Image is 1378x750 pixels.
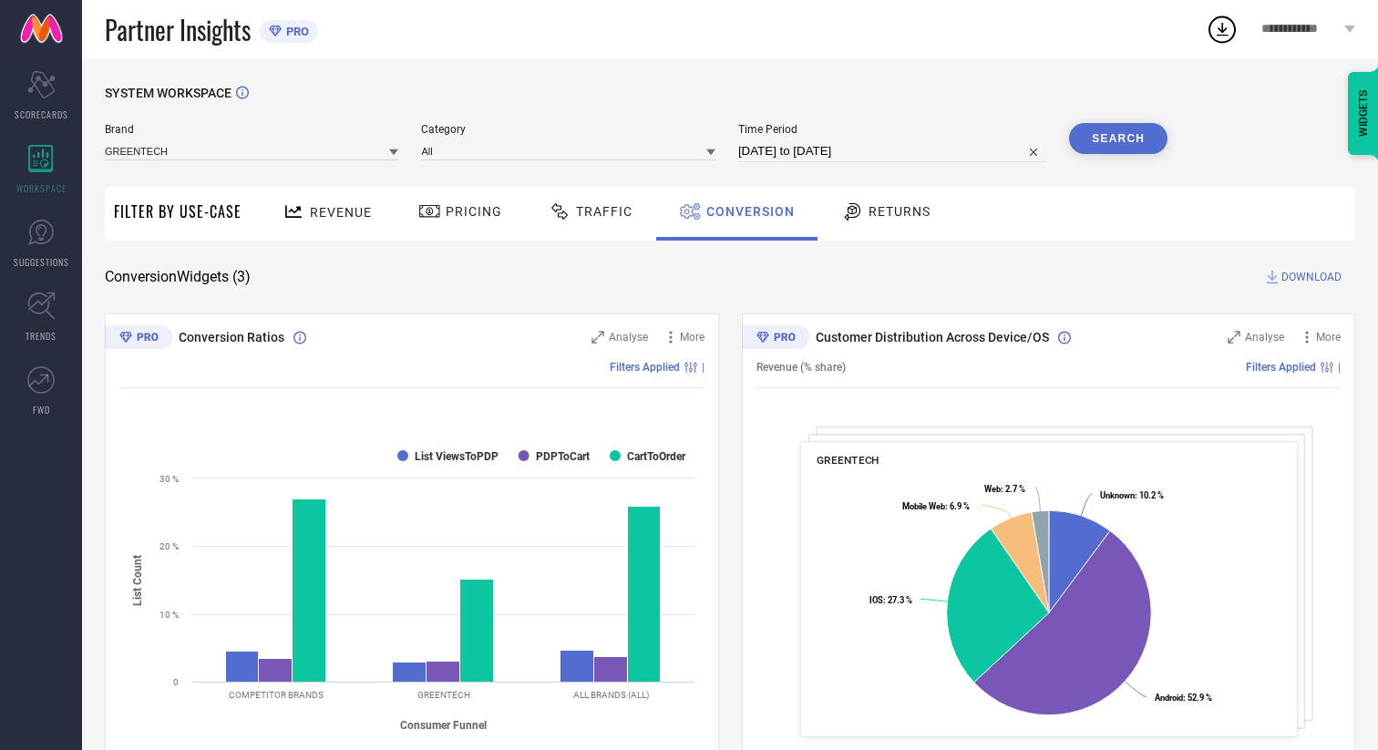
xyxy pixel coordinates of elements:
[869,595,882,605] tspan: IOS
[902,501,970,511] text: : 6.9 %
[738,140,1046,162] input: Select time period
[159,541,179,551] text: 20 %
[421,123,715,136] span: Category
[131,554,144,605] tspan: List Count
[627,450,686,463] text: CartToOrder
[229,690,324,700] text: COMPETITOR BRANDS
[15,108,68,121] span: SCORECARDS
[738,123,1046,136] span: Time Period
[742,325,809,353] div: Premium
[609,331,648,344] span: Analyse
[417,690,470,700] text: GREENTECH
[1154,693,1182,703] tspan: Android
[1100,490,1135,500] tspan: Unknown
[536,450,590,463] text: PDPToCart
[869,595,911,605] text: : 27.3 %
[576,204,632,219] span: Traffic
[1100,490,1164,500] text: : 10.2 %
[173,677,179,687] text: 0
[310,205,372,220] span: Revenue
[105,11,251,48] span: Partner Insights
[1338,361,1341,374] span: |
[816,330,1049,344] span: Customer Distribution Across Device/OS
[984,484,1025,494] text: : 2.7 %
[400,719,487,732] tspan: Consumer Funnel
[1246,361,1316,374] span: Filters Applied
[33,403,50,416] span: FWD
[869,204,931,219] span: Returns
[14,255,69,269] span: SUGGESTIONS
[902,501,945,511] tspan: Mobile Web
[816,454,879,467] span: GREENTECH
[159,610,179,620] text: 10 %
[114,200,242,222] span: Filter By Use-Case
[105,123,398,136] span: Brand
[105,268,251,286] span: Conversion Widgets ( 3 )
[1281,268,1342,286] span: DOWNLOAD
[680,331,704,344] span: More
[1316,331,1341,344] span: More
[706,204,795,219] span: Conversion
[984,484,1001,494] tspan: Web
[1154,693,1211,703] text: : 52.9 %
[105,86,231,100] span: SYSTEM WORKSPACE
[610,361,680,374] span: Filters Applied
[415,450,499,463] text: List ViewsToPDP
[16,181,67,195] span: WORKSPACE
[26,329,57,343] span: TRENDS
[105,325,172,353] div: Premium
[446,204,502,219] span: Pricing
[1245,331,1284,344] span: Analyse
[756,361,846,374] span: Revenue (% share)
[1228,331,1240,344] svg: Zoom
[1069,123,1167,154] button: Search
[702,361,704,374] span: |
[1206,13,1239,46] div: Open download list
[282,25,309,38] span: PRO
[573,690,649,700] text: ALL BRANDS (ALL)
[591,331,604,344] svg: Zoom
[179,330,284,344] span: Conversion Ratios
[159,474,179,484] text: 30 %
